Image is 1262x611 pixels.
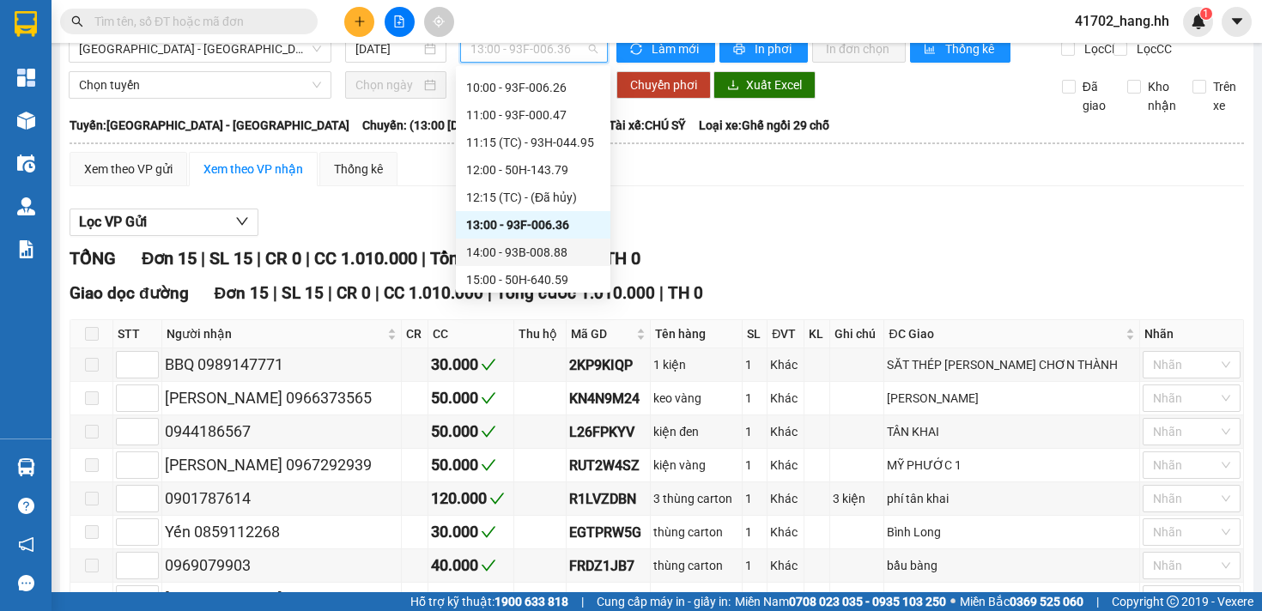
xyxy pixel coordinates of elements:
span: aim [433,15,445,27]
button: downloadXuất Excel [713,71,816,99]
div: thùng carton [653,556,739,575]
span: check [481,457,496,473]
div: Khác [770,389,800,408]
span: check [481,390,496,406]
img: dashboard-icon [17,69,35,87]
span: Chọn tuyến [79,72,321,98]
span: copyright [1167,596,1179,608]
span: Tổng cước 1.010.000 [496,283,655,303]
span: sync [630,43,645,57]
button: Chuyển phơi [616,71,711,99]
td: EGTPRW5G [567,516,651,549]
span: Miền Bắc [960,592,1083,611]
div: phí tân khai [887,489,1136,508]
span: notification [18,536,34,553]
img: icon-new-feature [1191,14,1206,29]
b: Tuyến: [GEOGRAPHIC_DATA] - [GEOGRAPHIC_DATA] [70,118,349,132]
div: 12:15 (TC) - (Đã hủy) [466,188,600,207]
div: 30.000 [431,353,511,377]
strong: 1900 633 818 [494,595,568,608]
div: Nhãn [1144,324,1239,343]
div: 2 thùng [653,590,739,608]
td: RUT2W4SZ [567,449,651,482]
span: In phơi [755,39,794,58]
th: SL [743,320,768,348]
div: 200.000 [431,587,511,611]
div: keo vàng [653,389,739,408]
div: 50.000 [431,453,511,477]
span: bar-chart [924,43,938,57]
span: question-circle [18,498,34,514]
div: [PERSON_NAME] 0967292939 [165,453,398,477]
span: TH 0 [668,283,703,303]
div: Khác [770,456,800,475]
div: 10:00 - 93F-006.26 [466,78,600,97]
button: bar-chartThống kê [910,35,1010,63]
span: CR 0 [337,283,371,303]
div: 0969079903 [165,554,398,578]
span: Mã GD [571,324,633,343]
div: Khác [770,422,800,441]
th: KL [804,320,830,348]
div: 1 [745,489,764,508]
div: [PERSON_NAME] [887,389,1136,408]
div: 0901787614 [165,487,398,511]
input: 13/10/2025 [355,39,421,58]
span: Miền Nam [735,592,946,611]
button: printerIn phơi [719,35,808,63]
img: solution-icon [17,240,35,258]
span: | [581,592,584,611]
strong: 0708 023 035 - 0935 103 250 [789,595,946,608]
div: [PERSON_NAME] 09123456456 [165,587,398,611]
span: Đơn 15 [215,283,270,303]
td: R1LVZDBN [567,482,651,516]
span: SL 15 [209,248,252,269]
div: Khác [770,590,800,608]
span: Trên xe [1206,77,1245,115]
span: Giao dọc đường [70,283,189,303]
span: Tổng cước 1.010.000 [430,248,592,269]
div: 12:00 - 50H-143.79 [466,160,600,179]
div: Khác [770,523,800,541]
span: CC 1.010.000 [384,283,483,303]
div: TÂN KHAI [887,422,1136,441]
span: TH 0 [604,248,640,269]
span: | [257,248,261,269]
span: check [489,491,505,506]
td: KN4N9M24 [567,382,651,415]
span: download [727,79,739,93]
div: BBQ 0989147771 [165,353,398,377]
span: | [201,248,205,269]
span: Loại xe: Ghế ngồi 29 chỗ [699,116,829,135]
button: aim [424,7,454,37]
th: STT [113,320,162,348]
span: | [488,283,492,303]
div: 1 [745,523,764,541]
img: warehouse-icon [17,112,35,130]
button: caret-down [1222,7,1252,37]
div: FRDZ1JB7 [569,555,647,577]
div: Khác [770,355,800,374]
div: 1 [745,590,764,608]
span: | [422,248,426,269]
th: CC [428,320,514,348]
span: printer [733,43,748,57]
button: file-add [385,7,415,37]
div: 30.000 [431,520,511,544]
div: RUT2W4SZ [569,455,647,476]
td: L26FPKYV [567,415,651,449]
span: plus [354,15,366,27]
div: Thống kê [334,160,383,178]
span: Lọc CC [1130,39,1174,58]
span: | [306,248,310,269]
div: 3 thùng carton [653,489,739,508]
div: Khác [770,489,800,508]
div: 15:00 - 50H-640.59 [466,270,600,289]
div: 13:00 - 93F-006.36 [466,215,600,234]
div: Bình Long [887,523,1136,541]
span: Thống kê [945,39,997,58]
div: Xem theo VP gửi [84,160,173,178]
button: syncLàm mới [616,35,715,63]
span: Cung cấp máy in - giấy in: [597,592,731,611]
div: 3 kiện [833,489,882,508]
